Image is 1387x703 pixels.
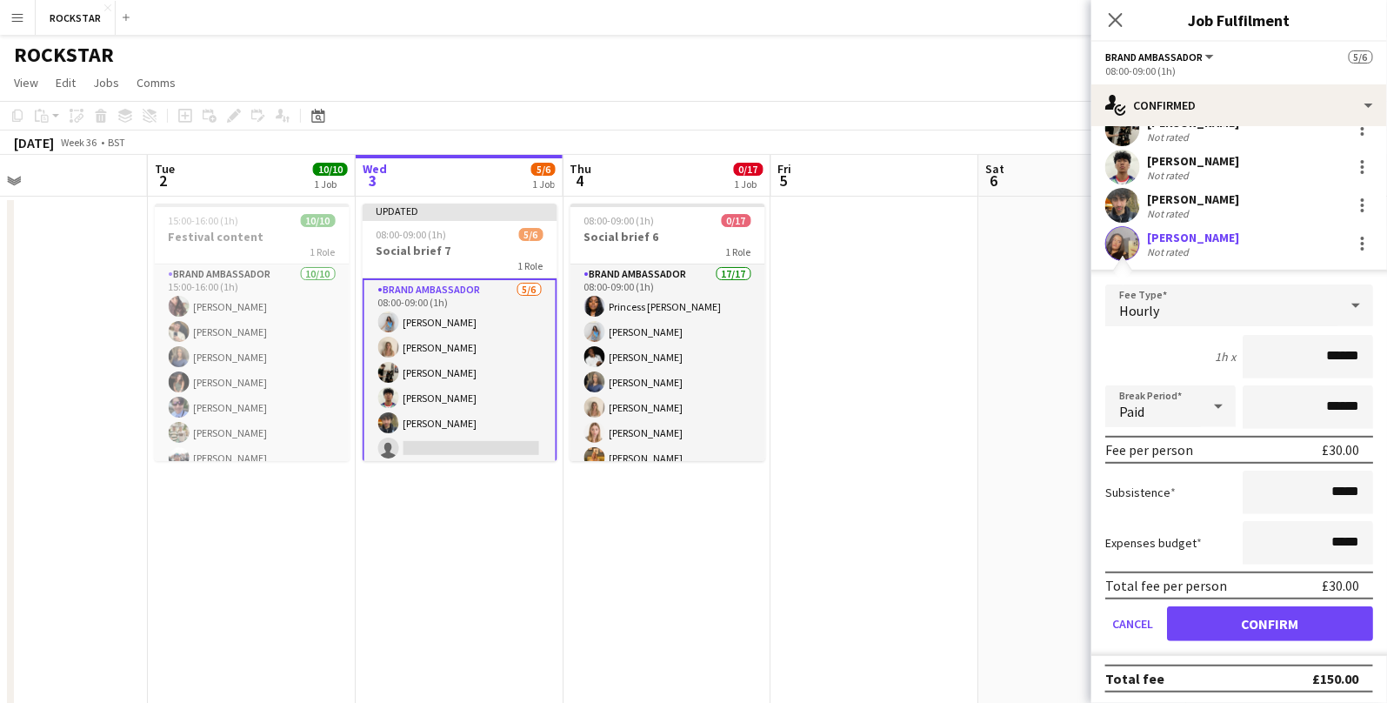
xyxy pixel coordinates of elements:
[1147,191,1239,207] div: [PERSON_NAME]
[1119,403,1144,420] span: Paid
[360,171,387,191] span: 3
[776,171,792,191] span: 5
[726,245,751,258] span: 1 Role
[377,228,447,241] span: 08:00-09:00 (1h)
[1167,606,1373,641] button: Confirm
[1105,50,1203,64] span: Brand Ambassador
[1105,50,1217,64] button: Brand Ambassador
[1313,670,1359,687] div: £150.00
[363,161,387,177] span: Wed
[363,243,557,258] h3: Social brief 7
[313,163,348,176] span: 10/10
[568,171,592,191] span: 4
[155,229,350,244] h3: Festival content
[584,214,655,227] span: 08:00-09:00 (1h)
[570,204,765,461] app-job-card: 08:00-09:00 (1h)0/17Social brief 61 RoleBrand Ambassador17/1708:00-09:00 (1h)Princess [PERSON_NAM...
[1105,577,1227,594] div: Total fee per person
[1322,577,1359,594] div: £30.00
[1091,84,1387,126] div: Confirmed
[1105,485,1176,500] label: Subsistence
[1147,245,1192,258] div: Not rated
[1322,441,1359,459] div: £30.00
[1147,169,1192,182] div: Not rated
[570,229,765,244] h3: Social brief 6
[735,177,763,191] div: 1 Job
[14,42,114,68] h1: ROCKSTAR
[778,161,792,177] span: Fri
[363,204,557,218] div: Updated
[519,228,543,241] span: 5/6
[984,171,1005,191] span: 6
[1349,50,1373,64] span: 5/6
[1105,606,1160,641] button: Cancel
[532,177,555,191] div: 1 Job
[108,136,125,149] div: BST
[518,259,543,272] span: 1 Role
[155,161,175,177] span: Tue
[1147,207,1192,220] div: Not rated
[7,71,45,94] a: View
[36,1,116,35] button: ROCKSTAR
[169,214,239,227] span: 15:00-16:00 (1h)
[1147,153,1239,169] div: [PERSON_NAME]
[14,75,38,90] span: View
[986,161,1005,177] span: Sat
[49,71,83,94] a: Edit
[1105,670,1164,687] div: Total fee
[14,134,54,151] div: [DATE]
[1215,349,1236,365] div: 1h x
[310,245,336,258] span: 1 Role
[1091,9,1387,31] h3: Job Fulfilment
[86,71,126,94] a: Jobs
[137,75,176,90] span: Comms
[531,163,556,176] span: 5/6
[722,214,751,227] span: 0/17
[57,136,101,149] span: Week 36
[1105,64,1373,77] div: 08:00-09:00 (1h)
[152,171,175,191] span: 2
[1119,302,1159,319] span: Hourly
[570,161,592,177] span: Thu
[130,71,183,94] a: Comms
[363,204,557,461] app-job-card: Updated08:00-09:00 (1h)5/6Social brief 71 RoleBrand Ambassador5/608:00-09:00 (1h)[PERSON_NAME][PE...
[56,75,76,90] span: Edit
[314,177,347,191] div: 1 Job
[1105,535,1202,551] label: Expenses budget
[301,214,336,227] span: 10/10
[1147,230,1239,245] div: [PERSON_NAME]
[363,278,557,467] app-card-role: Brand Ambassador5/608:00-09:00 (1h)[PERSON_NAME][PERSON_NAME][PERSON_NAME][PERSON_NAME][PERSON_NAME]
[155,204,350,461] app-job-card: 15:00-16:00 (1h)10/10Festival content1 RoleBrand Ambassador10/1015:00-16:00 (1h)[PERSON_NAME][PER...
[155,264,350,551] app-card-role: Brand Ambassador10/1015:00-16:00 (1h)[PERSON_NAME][PERSON_NAME][PERSON_NAME][PERSON_NAME][PERSON_...
[1105,441,1193,459] div: Fee per person
[734,163,764,176] span: 0/17
[1147,131,1192,144] div: Not rated
[93,75,119,90] span: Jobs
